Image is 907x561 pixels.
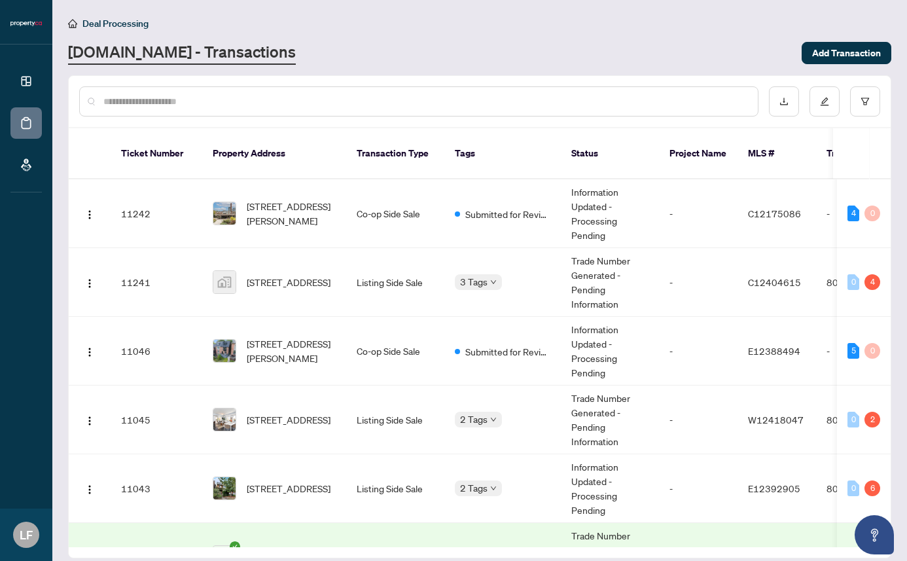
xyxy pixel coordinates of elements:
[748,482,800,494] span: E12392905
[247,481,330,496] span: [STREET_ADDRESS]
[213,340,236,362] img: thumbnail-img
[111,317,202,386] td: 11046
[812,43,881,63] span: Add Transaction
[490,279,497,285] span: down
[346,248,444,317] td: Listing Side Sale
[748,345,800,357] span: E12388494
[111,128,202,179] th: Ticket Number
[738,128,816,179] th: MLS #
[809,86,840,117] button: edit
[465,344,550,359] span: Submitted for Review
[247,275,330,289] span: [STREET_ADDRESS]
[861,97,870,106] span: filter
[659,317,738,386] td: -
[111,454,202,523] td: 11043
[247,336,336,365] span: [STREET_ADDRESS][PERSON_NAME]
[346,317,444,386] td: Co-op Side Sale
[68,41,296,65] a: [DOMAIN_NAME] - Transactions
[346,179,444,248] td: Co-op Side Sale
[490,416,497,423] span: down
[84,347,95,357] img: Logo
[659,386,738,454] td: -
[850,86,880,117] button: filter
[111,248,202,317] td: 11241
[820,97,829,106] span: edit
[864,274,880,290] div: 4
[659,128,738,179] th: Project Name
[465,207,550,221] span: Submitted for Review
[864,343,880,359] div: 0
[444,128,561,179] th: Tags
[561,179,659,248] td: Information Updated - Processing Pending
[82,18,149,29] span: Deal Processing
[247,199,336,228] span: [STREET_ADDRESS][PERSON_NAME]
[561,248,659,317] td: Trade Number Generated - Pending Information
[748,208,801,219] span: C12175086
[111,179,202,248] td: 11242
[230,541,240,552] span: check-circle
[847,412,859,427] div: 0
[561,454,659,523] td: Information Updated - Processing Pending
[561,128,659,179] th: Status
[213,477,236,499] img: thumbnail-img
[769,86,799,117] button: download
[460,274,488,289] span: 3 Tags
[346,386,444,454] td: Listing Side Sale
[79,340,100,361] button: Logo
[659,454,738,523] td: -
[659,248,738,317] td: -
[84,209,95,220] img: Logo
[68,19,77,28] span: home
[847,206,859,221] div: 4
[864,480,880,496] div: 6
[847,343,859,359] div: 5
[659,179,738,248] td: -
[864,412,880,427] div: 2
[748,276,801,288] span: C12404615
[111,386,202,454] td: 11045
[779,97,789,106] span: download
[460,480,488,496] span: 2 Tags
[490,485,497,492] span: down
[855,515,894,554] button: Open asap
[346,128,444,179] th: Transaction Type
[561,386,659,454] td: Trade Number Generated - Pending Information
[864,206,880,221] div: 0
[79,478,100,499] button: Logo
[460,412,488,427] span: 2 Tags
[84,416,95,426] img: Logo
[847,274,859,290] div: 0
[561,317,659,386] td: Information Updated - Processing Pending
[79,272,100,293] button: Logo
[748,414,804,425] span: W12418047
[346,454,444,523] td: Listing Side Sale
[213,271,236,293] img: thumbnail-img
[84,484,95,495] img: Logo
[20,526,33,544] span: LF
[79,203,100,224] button: Logo
[79,409,100,430] button: Logo
[247,412,330,427] span: [STREET_ADDRESS]
[84,278,95,289] img: Logo
[202,128,346,179] th: Property Address
[10,20,42,27] img: logo
[213,408,236,431] img: thumbnail-img
[847,480,859,496] div: 0
[802,42,891,64] button: Add Transaction
[213,202,236,225] img: thumbnail-img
